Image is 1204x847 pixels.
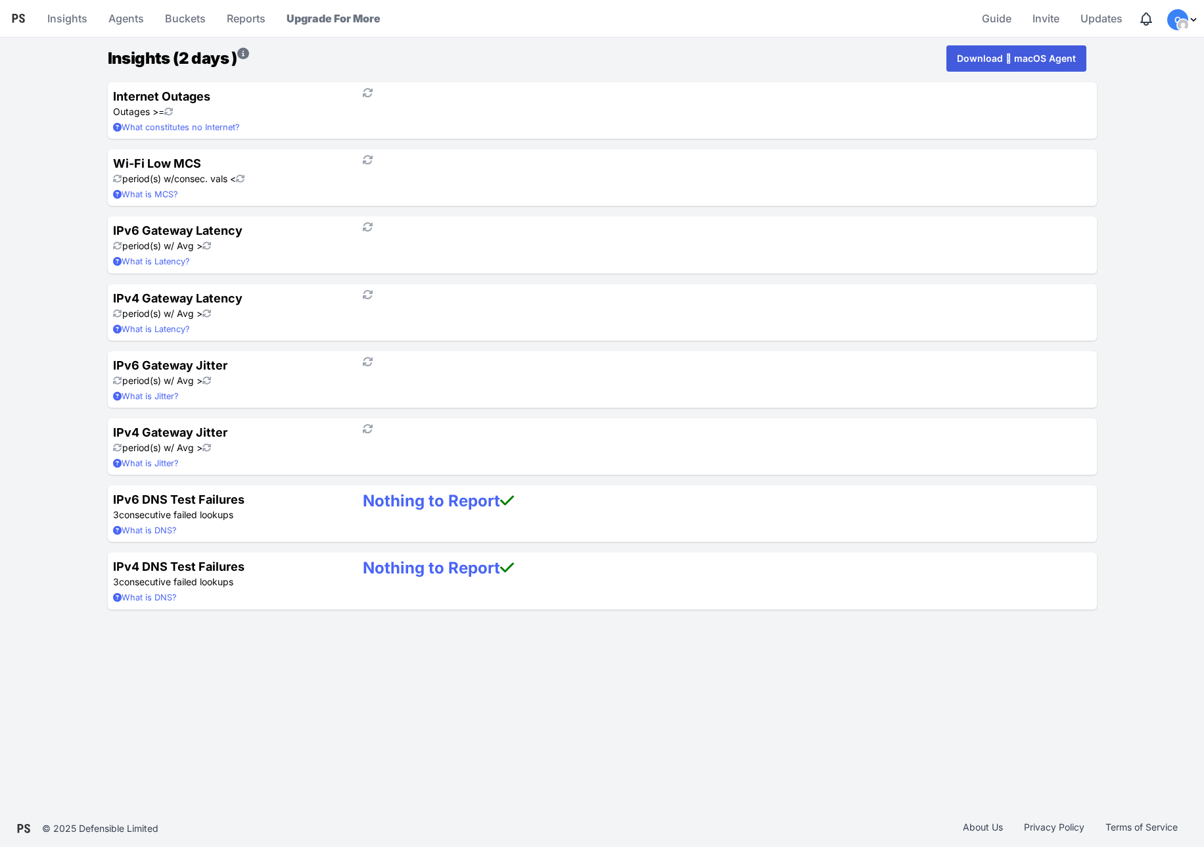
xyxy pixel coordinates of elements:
a: Download  macOS Agent [946,45,1086,72]
span: Guide [982,5,1011,32]
h4: IPv4 DNS Test Failures [113,558,342,575]
h4: IPv6 Gateway Latency [113,222,342,239]
a: Invite [1027,3,1065,34]
p: period(s) w/ Avg > [113,239,342,253]
summary: What is DNS? [113,524,342,537]
img: 6cc88d1a146005bc7e340ef926b6e280.png [1178,20,1188,30]
summary: What constitutes no Internet? [113,121,342,133]
h4: IPv6 Gateway Jitter [113,356,342,374]
a: Terms of Service [1095,821,1188,836]
a: Reports [221,3,271,34]
a: Buckets [160,3,211,34]
p: period(s) w/ Avg > [113,374,342,387]
p: Outages >= [113,105,342,118]
a: Nothing to Report [363,491,514,510]
p: period(s) w/ consec. vals < [113,172,342,185]
a: Updates [1075,3,1128,34]
summary: What is DNS? [113,591,342,604]
summary: What is Jitter? [113,457,342,470]
div: Profile Menu [1167,9,1199,30]
a: Insights [42,3,93,34]
span: Updates [1080,5,1123,32]
a: Nothing to Report [363,558,514,577]
div: © 2025 Defensible Limited [42,822,158,835]
summary: What is Jitter? [113,390,342,402]
summary: What is Latency? [113,323,342,335]
summary: What is Latency? [113,255,342,268]
summary: What is MCS? [113,188,342,201]
h4: IPv4 Gateway Latency [113,289,342,307]
p: period(s) w/ Avg > [113,307,342,320]
span: 3 [113,576,119,587]
p: period(s) w/ Avg > [113,441,342,454]
h1: Insights (2 days ) [108,47,249,70]
a: Agents [103,3,149,34]
h4: Wi-Fi Low MCS [113,155,342,172]
h4: Internet Outages [113,87,342,105]
div: Notifications [1138,11,1154,27]
span: C [1174,16,1181,24]
p: consecutive failed lookups [113,508,342,521]
span: 3 [113,509,119,520]
h4: IPv6 DNS Test Failures [113,491,342,508]
h4: IPv4 Gateway Jitter [113,423,342,441]
a: Guide [977,3,1017,34]
a: About Us [952,821,1013,836]
a: Privacy Policy [1013,821,1095,836]
p: consecutive failed lookups [113,575,342,589]
a: Upgrade For More [281,3,386,34]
